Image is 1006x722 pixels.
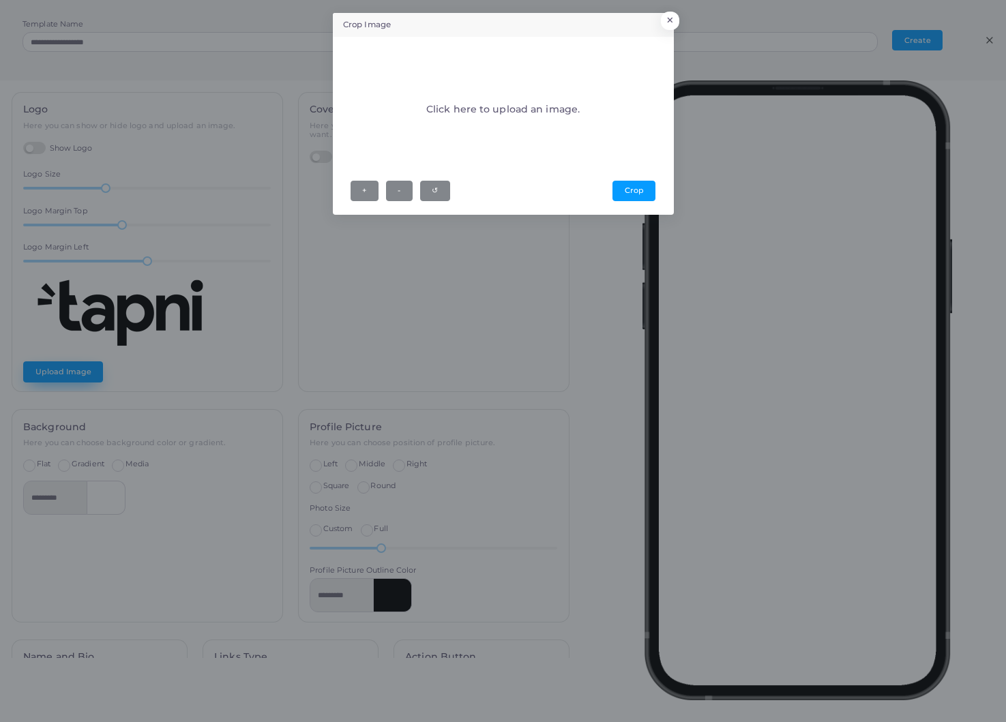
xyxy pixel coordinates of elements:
[386,181,413,201] button: -
[343,19,391,31] h5: Crop Image
[420,181,450,201] button: ↺
[661,12,679,29] button: Close
[612,181,655,201] button: Crop
[351,181,379,201] button: +
[426,104,580,115] h4: Click here to upload an image.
